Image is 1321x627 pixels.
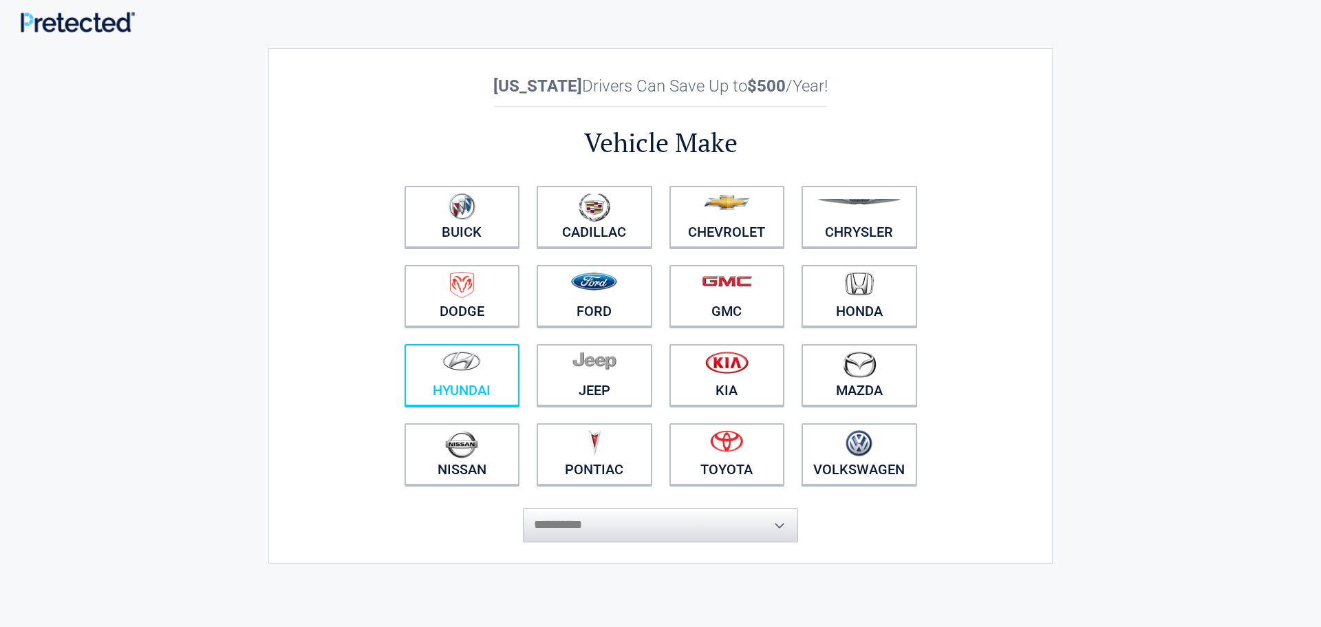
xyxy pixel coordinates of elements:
[705,351,749,374] img: kia
[710,430,743,452] img: toyota
[704,195,750,210] img: chevrolet
[842,351,877,378] img: mazda
[669,423,785,485] a: Toyota
[571,273,617,290] img: ford
[396,76,925,96] h2: Drivers Can Save Up to /Year
[747,76,786,96] b: $500
[579,193,610,222] img: cadillac
[669,265,785,327] a: GMC
[537,186,652,248] a: Cadillac
[669,344,785,406] a: Kia
[405,423,520,485] a: Nissan
[396,125,925,160] h2: Vehicle Make
[537,265,652,327] a: Ford
[445,430,478,458] img: nissan
[669,186,785,248] a: Chevrolet
[493,76,582,96] b: [US_STATE]
[846,430,872,457] img: volkswagen
[817,199,901,205] img: chrysler
[537,344,652,406] a: Jeep
[588,430,601,456] img: pontiac
[572,351,616,370] img: jeep
[802,344,917,406] a: Mazda
[442,351,481,371] img: hyundai
[405,344,520,406] a: Hyundai
[845,272,874,296] img: honda
[449,193,475,220] img: buick
[405,186,520,248] a: Buick
[802,186,917,248] a: Chrysler
[537,423,652,485] a: Pontiac
[702,275,752,287] img: gmc
[450,272,474,299] img: dodge
[21,12,135,32] img: Main Logo
[405,265,520,327] a: Dodge
[802,265,917,327] a: Honda
[802,423,917,485] a: Volkswagen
